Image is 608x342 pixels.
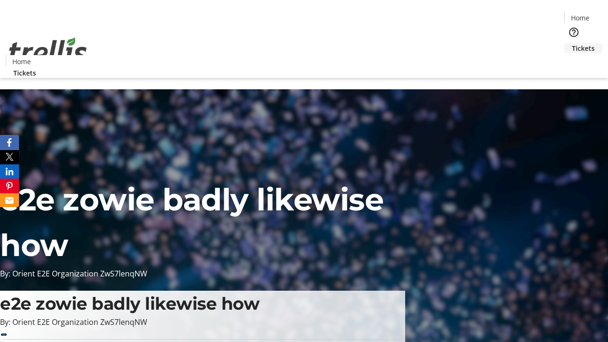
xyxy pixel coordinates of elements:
span: Home [571,13,589,23]
span: Tickets [13,68,36,78]
a: Home [565,13,595,23]
button: Help [564,23,583,42]
button: Cart [564,53,583,72]
a: Tickets [564,43,602,53]
span: Tickets [572,43,595,53]
img: Orient E2E Organization ZwS7lenqNW's Logo [6,27,90,75]
a: Tickets [6,68,44,78]
span: Home [12,57,31,66]
a: Home [6,57,37,66]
